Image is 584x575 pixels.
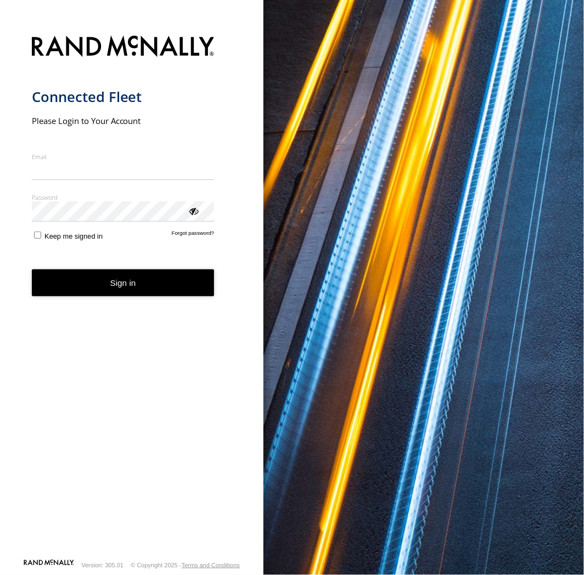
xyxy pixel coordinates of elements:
div: ViewPassword [188,205,199,216]
div: © Copyright 2025 - [131,562,240,568]
h2: Please Login to Your Account [32,115,215,126]
input: Keep me signed in [34,232,41,239]
label: Email [32,153,215,161]
span: Keep me signed in [44,232,103,240]
a: Forgot password? [172,230,215,240]
img: Rand McNally [32,33,215,61]
h1: Connected Fleet [32,88,215,106]
a: Terms and Conditions [182,562,240,568]
label: Password [32,193,215,201]
button: Sign in [32,269,215,296]
div: Version: 305.01 [82,562,123,568]
form: main [32,29,232,559]
a: Visit our Website [24,560,74,571]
